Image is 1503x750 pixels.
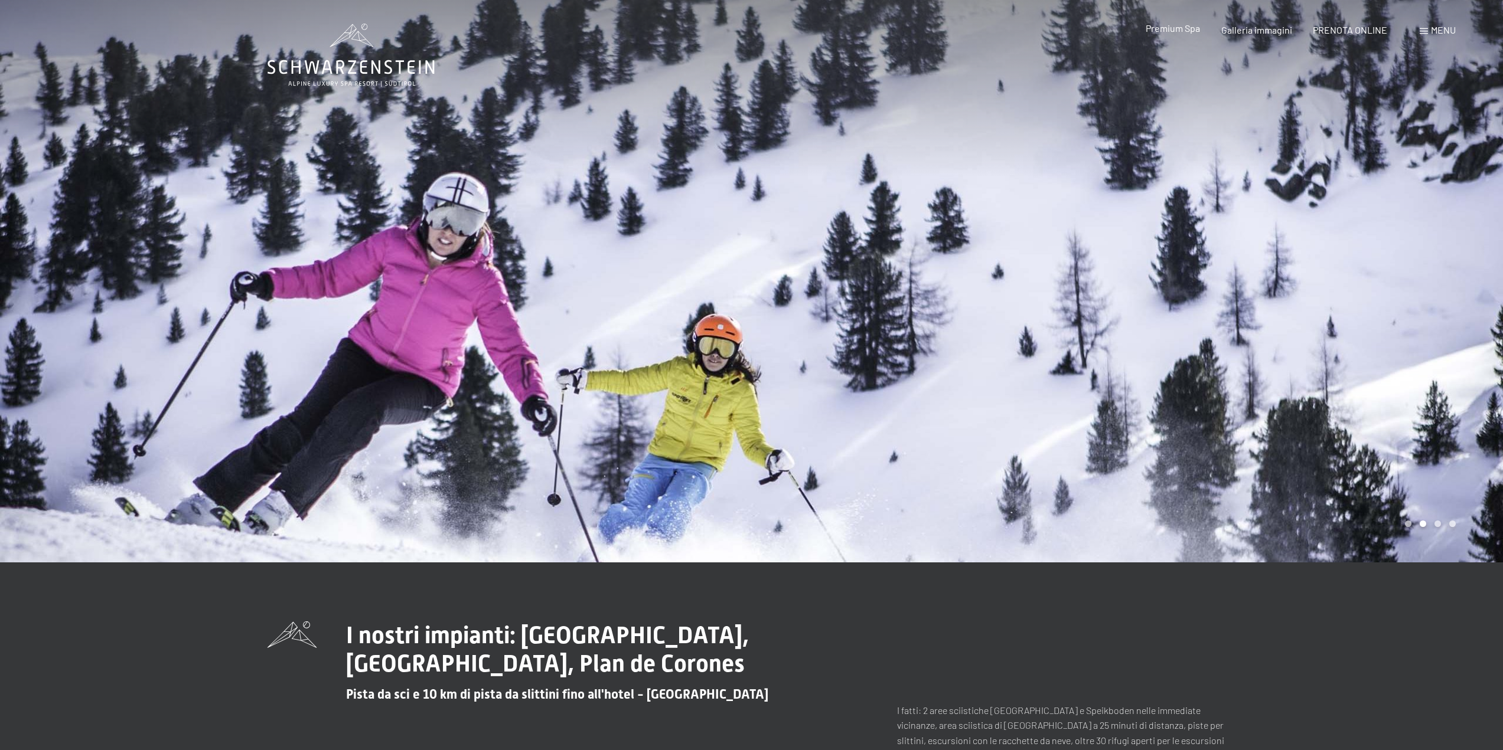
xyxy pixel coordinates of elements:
[1221,24,1292,35] a: Galleria immagini
[1434,520,1441,527] div: Carousel Page 3
[1146,22,1200,34] a: Premium Spa
[1401,520,1456,527] div: Carousel Pagination
[1405,520,1411,527] div: Carousel Page 1
[346,687,768,702] span: Pista da sci e 10 km di pista da slittini fino all'hotel - [GEOGRAPHIC_DATA]
[1431,24,1456,35] span: Menu
[346,621,749,677] span: I nostri impianti: [GEOGRAPHIC_DATA], [GEOGRAPHIC_DATA], Plan de Corones
[1420,520,1426,527] div: Carousel Page 2 (Current Slide)
[1449,520,1456,527] div: Carousel Page 4
[1313,24,1387,35] a: PRENOTA ONLINE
